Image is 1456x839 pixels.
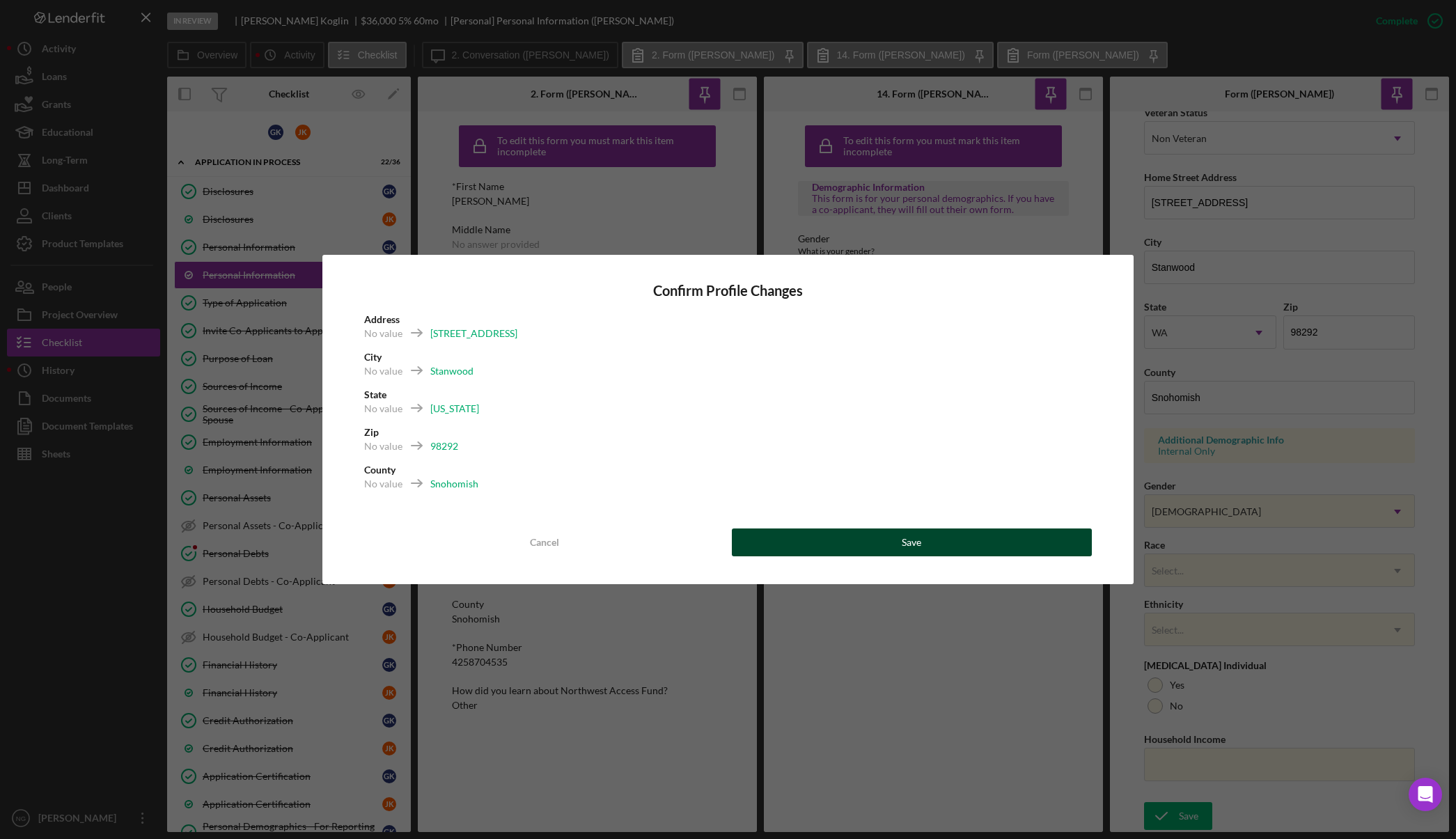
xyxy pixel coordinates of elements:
[364,313,400,325] b: Address
[732,528,1093,556] button: Save
[364,439,402,453] div: No value
[364,364,402,378] div: No value
[364,477,402,491] div: No value
[430,327,517,340] div: [STREET_ADDRESS]
[530,528,559,556] div: Cancel
[1409,778,1442,811] div: Open Intercom Messenger
[364,327,402,340] div: No value
[430,477,478,491] div: Snohomish
[364,351,382,363] b: City
[364,426,379,438] b: Zip
[430,439,458,453] div: 98292
[364,528,725,556] button: Cancel
[430,364,473,378] div: Stanwood
[364,402,402,416] div: No value
[364,283,1093,299] h4: Confirm Profile Changes
[364,389,386,400] b: State
[364,464,396,476] b: County
[902,528,921,556] div: Save
[430,402,479,416] div: [US_STATE]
